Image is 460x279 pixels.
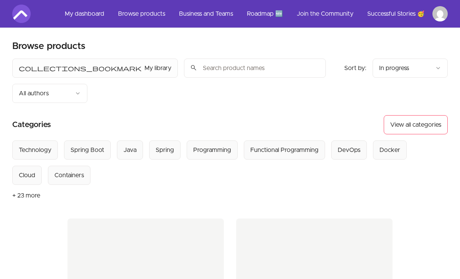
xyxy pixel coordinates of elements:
span: collections_bookmark [19,64,141,73]
div: Technology [19,145,51,155]
a: Business and Teams [173,5,239,23]
div: Cloud [19,171,35,180]
button: + 23 more [12,185,40,206]
img: Amigoscode logo [12,5,31,23]
div: Programming [193,145,231,155]
div: Containers [54,171,84,180]
h2: Browse products [12,40,85,52]
nav: Main [59,5,448,23]
div: Java [123,145,136,155]
input: Search product names [184,59,326,78]
a: Successful Stories 🥳 [361,5,431,23]
span: search [190,62,197,73]
div: Spring Boot [71,145,104,155]
span: Sort by: [344,65,366,71]
div: Functional Programming [250,145,319,155]
img: Profile image for Med Amine Hamdaoui [432,6,448,21]
button: View all categories [384,115,448,134]
div: Docker [379,145,400,155]
a: My dashboard [59,5,110,23]
a: Roadmap 🆕 [241,5,289,23]
a: Browse products [112,5,171,23]
div: Spring [156,145,174,155]
div: DevOps [338,145,360,155]
button: Filter by My library [12,59,178,78]
a: Join the Community [291,5,360,23]
button: Filter by author [12,84,87,103]
button: Product sort options [373,59,448,78]
h2: Categories [12,115,51,134]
